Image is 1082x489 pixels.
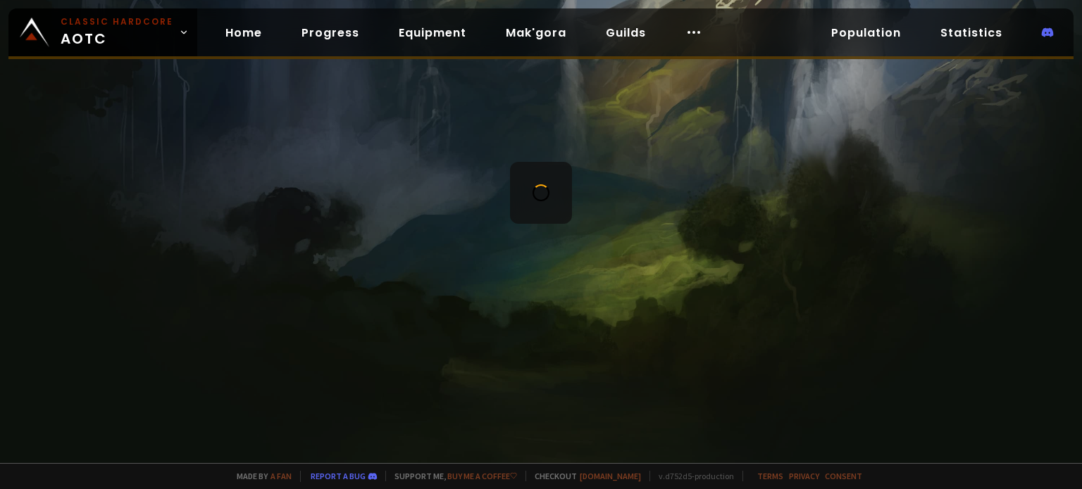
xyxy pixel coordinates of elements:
span: AOTC [61,15,173,49]
span: Support me, [385,471,517,481]
small: Classic Hardcore [61,15,173,28]
a: a fan [270,471,292,481]
a: Statistics [929,18,1014,47]
span: Checkout [526,471,641,481]
a: Population [820,18,912,47]
a: Terms [757,471,783,481]
a: Classic HardcoreAOTC [8,8,197,56]
a: Mak'gora [495,18,578,47]
a: Guilds [595,18,657,47]
a: Consent [825,471,862,481]
a: Home [214,18,273,47]
span: v. d752d5 - production [649,471,734,481]
a: Progress [290,18,371,47]
a: Buy me a coffee [447,471,517,481]
a: Privacy [789,471,819,481]
a: Equipment [387,18,478,47]
a: Report a bug [311,471,366,481]
a: [DOMAIN_NAME] [580,471,641,481]
span: Made by [228,471,292,481]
